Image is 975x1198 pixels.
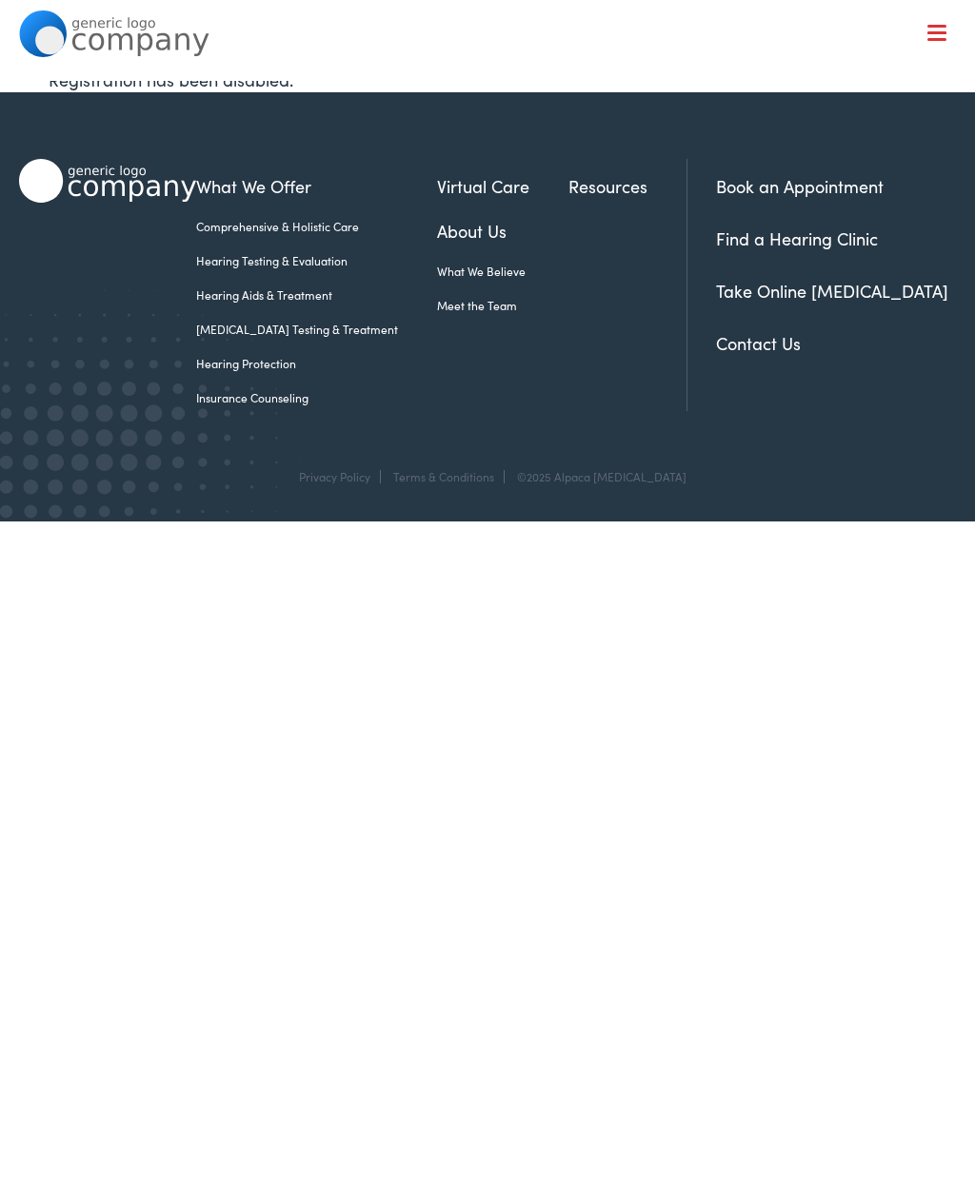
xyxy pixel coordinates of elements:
a: Privacy Policy [299,468,370,484]
a: Contact Us [716,331,801,355]
a: About Us [437,218,568,244]
a: Hearing Protection [196,355,437,372]
a: What We Offer [196,173,437,199]
a: [MEDICAL_DATA] Testing & Treatment [196,321,437,338]
img: Alpaca Audiology [19,159,196,203]
a: Comprehensive & Holistic Care [196,218,437,235]
a: Insurance Counseling [196,389,437,406]
a: Meet the Team [437,297,568,314]
a: Hearing Testing & Evaluation [196,252,437,269]
a: Virtual Care [437,173,568,199]
a: Resources [568,173,686,199]
a: Take Online [MEDICAL_DATA] [716,279,948,303]
a: What We Believe [437,263,568,280]
a: Hearing Aids & Treatment [196,286,437,304]
div: ©2025 Alpaca [MEDICAL_DATA] [507,470,686,483]
a: What We Offer [33,76,955,135]
a: Terms & Conditions [393,468,494,484]
a: Find a Hearing Clinic [716,226,878,250]
a: Book an Appointment [716,174,884,198]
